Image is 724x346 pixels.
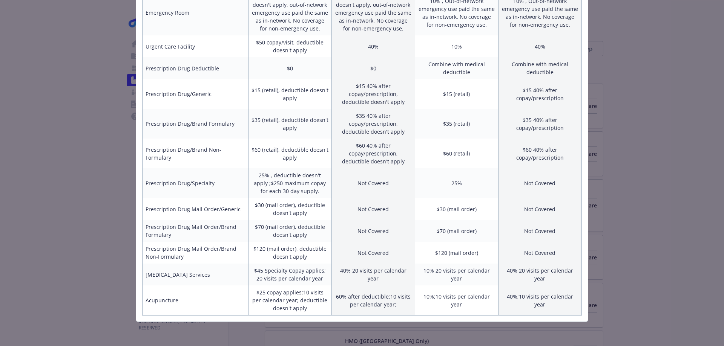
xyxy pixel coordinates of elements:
td: Combine with medical deductible [415,57,498,79]
td: $60 40% after copay/prescription, deductible doesn't apply [331,139,415,168]
td: $15 (retail) [415,79,498,109]
td: 10%;10 visits per calendar year [415,285,498,316]
td: $50 copay/visit, deductible doesn't apply [248,35,331,57]
td: $15 (retail), deductible doesn't apply [248,79,331,109]
td: 10% [415,35,498,57]
td: Prescription Drug/Specialty [143,168,248,198]
td: Not Covered [498,168,581,198]
td: $70 (mail order) [415,220,498,242]
td: $35 (retail), deductible doesn't apply [248,109,331,139]
td: Prescription Drug/Brand Non-Formulary [143,139,248,168]
td: $35 40% after copay/prescription, deductible doesn't apply [331,109,415,139]
td: Not Covered [498,220,581,242]
td: $0 [248,57,331,79]
td: $0 [331,57,415,79]
td: $15 40% after copay/prescription [498,79,581,109]
td: 25% , deductible doesn't apply ;$250 maximum copay for each 30 day supply. [248,168,331,198]
td: $45 Specialty Copay applies; 20 visits per calendar year [248,264,331,285]
td: 40% [331,35,415,57]
td: Not Covered [498,242,581,264]
td: $15 40% after copay/prescription, deductible doesn't apply [331,79,415,109]
td: Not Covered [331,220,415,242]
td: [MEDICAL_DATA] Services [143,264,248,285]
td: $60 (retail), deductible doesn't apply [248,139,331,168]
td: Not Covered [331,198,415,220]
td: Prescription Drug/Brand Formulary [143,109,248,139]
td: Combine with medical deductible [498,57,581,79]
td: Prescription Drug Mail Order/Brand Non-Formulary [143,242,248,264]
td: Not Covered [498,198,581,220]
td: Prescription Drug Mail Order/Generic [143,198,248,220]
td: Not Covered [331,242,415,264]
td: $60 (retail) [415,139,498,168]
td: Prescription Drug Deductible [143,57,248,79]
td: Urgent Care Facility [143,35,248,57]
td: $25 copay applies;10 visits per calendar year; deductible doesn't apply [248,285,331,316]
td: $35 40% after copay/prescription [498,109,581,139]
td: $30 (mail order) [415,198,498,220]
td: Prescription Drug Mail Order/Brand Formulary [143,220,248,242]
td: $120 (mail order), deductible doesn't apply [248,242,331,264]
td: Prescription Drug/Generic [143,79,248,109]
td: Acupuncture [143,285,248,316]
td: 40% [498,35,581,57]
td: Not Covered [331,168,415,198]
td: $120 (mail order) [415,242,498,264]
td: 25% [415,168,498,198]
td: $30 (mail order), deductible doesn't apply [248,198,331,220]
td: 40%;10 visits per calendar year [498,285,581,316]
td: $35 (retail) [415,109,498,139]
td: 60% after deductible;10 visits per calendar year; [331,285,415,316]
td: 10% 20 visits per calendar year [415,264,498,285]
td: 40% 20 visits per calendar year [498,264,581,285]
td: $60 40% after copay/prescription [498,139,581,168]
td: $70 (mail order), deductible doesn't apply [248,220,331,242]
td: 40% 20 visits per calendar year [331,264,415,285]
